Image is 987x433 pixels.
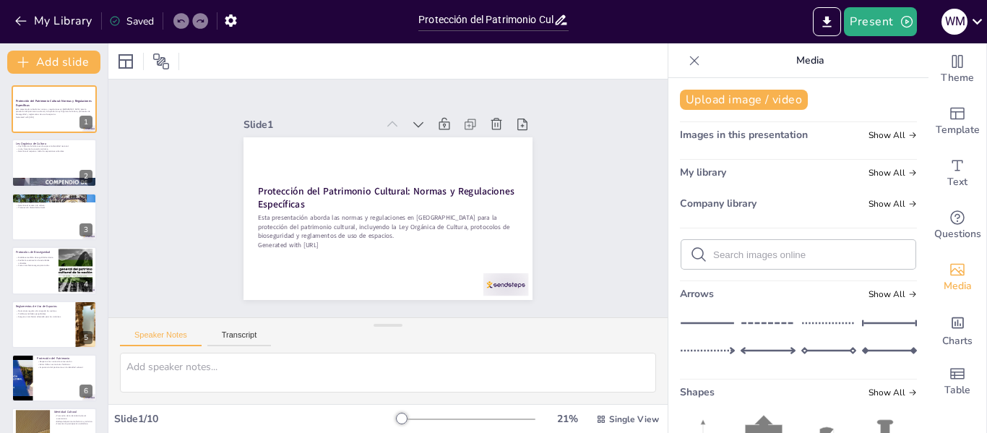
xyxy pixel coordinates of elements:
span: Shapes [680,385,715,399]
p: Normativas regulan el manejo de los recintos. [16,309,72,312]
div: 4 [79,278,92,291]
button: Upload image / video [680,90,808,110]
p: Mejora la infraestructura cultural. [16,201,92,204]
p: Asegura un ambiente adecuado para los visitantes. [16,315,72,318]
div: Change the overall theme [928,43,986,95]
p: Ley Orgánica de Cultura [16,141,92,145]
div: 6 [12,354,97,402]
span: Text [947,174,967,190]
p: Prohíbe actividades perjudiciales. [16,312,72,315]
div: 2 [79,170,92,183]
button: W M [941,7,967,36]
p: Establece medidas de seguridad sanitaria. [16,257,54,260]
div: Slide 1 / 10 [114,412,397,426]
button: My Library [11,9,98,33]
p: Crea un ambiente seguro para todos. [16,265,54,267]
p: Promueve la diversidad cultural. [16,207,92,210]
div: Add a table [928,356,986,408]
div: 5 [12,301,97,348]
p: Importancia del patrimonio en la identidad cultural. [37,366,92,369]
span: My library [680,166,726,179]
span: Media [944,278,972,294]
div: 21 % [550,412,585,426]
span: Template [936,122,980,138]
div: Add charts and graphs [928,304,986,356]
span: Single View [609,413,659,425]
p: La ley fomenta la creación artística. [16,147,92,150]
span: Questions [934,226,981,242]
button: Export to PowerPoint [813,7,841,36]
p: Reglamentos de Uso de Espacios [16,304,72,308]
button: Transcript [207,330,272,346]
div: Add text boxes [928,147,986,200]
input: Search images online [713,249,907,260]
span: Show all [869,199,917,209]
div: 5 [79,331,92,344]
p: Política Nacional de Fomento a las Industrias Culturales [16,197,92,201]
div: 2 [12,139,97,187]
p: Respeto a las normas de conservación. [37,361,92,364]
p: Ley Orgánica de Cultura es clave para la identidad nacional. [16,145,92,147]
p: Protección del Patrimonio [37,356,92,361]
p: Fomentar la participación ciudadana. [54,423,92,426]
span: Position [152,53,170,70]
span: Arrows [680,287,714,301]
button: Present [844,7,916,36]
span: Charts [942,333,973,349]
p: Reflejo del patrimonio histórico y artístico. [54,420,92,423]
span: Show all [869,168,917,178]
div: Add ready made slides [928,95,986,147]
div: Get real-time input from your audience [928,200,986,252]
span: Images in this presentation [680,128,808,142]
p: Media [706,43,914,78]
p: Promoción de la identidad cultural ecuatoriana. [54,415,92,420]
strong: Protección del Patrimonio Cultural: Normas y Regulaciones Específicas [262,186,519,226]
div: 3 [79,223,92,236]
span: Company library [680,197,757,210]
div: Saved [109,14,154,28]
input: Insert title [418,9,553,30]
span: Theme [941,70,974,86]
p: Esta presentación aborda las normas y regulaciones en [GEOGRAPHIC_DATA] para la protección del pa... [260,143,522,197]
strong: Protección del Patrimonio Cultural: Normas y Regulaciones Específicas [16,99,92,107]
p: Facilita la reactivación de actividades culturales. [16,259,54,264]
div: Layout [114,50,137,73]
p: Generated with [URL] [16,116,92,119]
p: Generated with [URL] [263,134,522,171]
button: Speaker Notes [120,330,202,346]
p: Esta presentación aborda las normas y regulaciones en [GEOGRAPHIC_DATA] para la protección del pa... [16,108,92,116]
p: Evitar daños a estructuras históricas. [37,363,92,366]
div: 3 [12,193,97,241]
span: Show all [869,130,917,140]
p: Identidad Cultural [54,410,92,414]
p: Garantiza el acceso a la cultura. [16,204,92,207]
span: Show all [869,387,917,398]
div: 1 [12,85,97,133]
div: Add images, graphics, shapes or video [928,252,986,304]
span: Table [944,382,970,398]
div: 4 [12,246,97,294]
p: Protocolos de Bioseguridad [16,250,54,254]
div: 1 [79,116,92,129]
div: Slide 1 [391,267,525,294]
p: Garantiza el respeto a todas las expresiones culturales. [16,150,92,153]
div: 6 [79,385,92,398]
span: Show all [869,289,917,299]
div: W M [941,9,967,35]
button: Add slide [7,51,100,74]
